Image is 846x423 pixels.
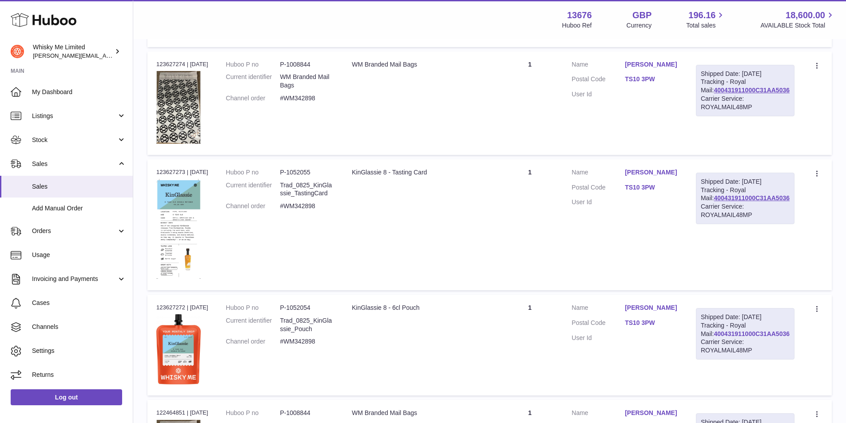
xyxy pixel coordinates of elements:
div: 122464851 | [DATE] [156,409,208,417]
img: frances@whiskyshop.com [11,45,24,58]
span: Returns [32,371,126,379]
span: Add Manual Order [32,204,126,213]
a: [PERSON_NAME] [625,168,678,177]
a: TS10 3PW [625,319,678,327]
span: 196.16 [688,9,715,21]
dd: P-1008844 [280,60,334,69]
a: [PERSON_NAME] [625,304,678,312]
dt: User Id [572,334,625,342]
a: 18,600.00 AVAILABLE Stock Total [760,9,835,30]
dt: Name [572,60,625,71]
div: 123627272 | [DATE] [156,304,208,312]
div: 123627273 | [DATE] [156,168,208,176]
div: Shipped Date: [DATE] [701,70,790,78]
span: Orders [32,227,117,235]
span: Stock [32,136,117,144]
span: Sales [32,182,126,191]
img: 1752740623.png [156,179,201,279]
dt: Current identifier [226,181,280,198]
div: WM Branded Mail Bags [352,409,488,417]
a: 400431911000C31AA5036 [714,194,790,202]
div: Carrier Service: ROYALMAIL48MP [701,338,790,355]
span: Listings [32,112,117,120]
div: Tracking - Royal Mail: [696,308,794,360]
dd: Trad_0825_KinGlassie_TastingCard [280,181,334,198]
dt: Current identifier [226,316,280,333]
dd: Trad_0825_KinGlassie_Pouch [280,316,334,333]
a: 400431911000C31AA5036 [714,330,790,337]
dt: Postal Code [572,75,625,86]
div: KinGlassie 8 - 6cl Pouch [352,304,488,312]
dt: Name [572,409,625,419]
div: WM Branded Mail Bags [352,60,488,69]
dt: Name [572,304,625,314]
a: TS10 3PW [625,75,678,83]
dt: Huboo P no [226,409,280,417]
dt: Huboo P no [226,168,280,177]
dt: Channel order [226,94,280,103]
span: AVAILABLE Stock Total [760,21,835,30]
span: My Dashboard [32,88,126,96]
dt: Name [572,168,625,179]
div: Carrier Service: ROYALMAIL48MP [701,202,790,219]
img: 1752740557.jpg [156,314,201,384]
dt: Postal Code [572,319,625,329]
div: Shipped Date: [DATE] [701,178,790,186]
a: 400431911000C31AA5036 [714,87,790,94]
dd: #WM342898 [280,202,334,210]
dd: P-1052055 [280,168,334,177]
div: Currency [627,21,652,30]
dt: User Id [572,90,625,99]
dd: WM Branded Mail Bags [280,73,334,90]
td: 1 [497,51,563,155]
a: 196.16 Total sales [686,9,726,30]
div: Carrier Service: ROYALMAIL48MP [701,95,790,111]
a: [PERSON_NAME] [625,409,678,417]
div: 123627274 | [DATE] [156,60,208,68]
div: Tracking - Royal Mail: [696,173,794,224]
div: Huboo Ref [562,21,592,30]
div: Tracking - Royal Mail: [696,65,794,116]
span: Invoicing and Payments [32,275,117,283]
dd: P-1008844 [280,409,334,417]
div: Whisky Me Limited [33,43,113,60]
span: 18,600.00 [786,9,825,21]
dt: Channel order [226,202,280,210]
a: Log out [11,389,122,405]
span: Sales [32,160,117,168]
img: 1725358317.png [156,71,201,144]
dd: #WM342898 [280,94,334,103]
td: 1 [497,159,563,290]
span: Cases [32,299,126,307]
strong: 13676 [567,9,592,21]
dt: User Id [572,198,625,206]
dt: Huboo P no [226,60,280,69]
div: Shipped Date: [DATE] [701,313,790,321]
a: [PERSON_NAME] [625,60,678,69]
td: 1 [497,295,563,395]
a: TS10 3PW [625,183,678,192]
dt: Current identifier [226,73,280,90]
div: KinGlassie 8 - Tasting Card [352,168,488,177]
span: [PERSON_NAME][EMAIL_ADDRESS][DOMAIN_NAME] [33,52,178,59]
span: Settings [32,347,126,355]
span: Total sales [686,21,726,30]
span: Usage [32,251,126,259]
dd: #WM342898 [280,337,334,346]
dt: Postal Code [572,183,625,194]
dd: P-1052054 [280,304,334,312]
dt: Huboo P no [226,304,280,312]
strong: GBP [632,9,651,21]
span: Channels [32,323,126,331]
dt: Channel order [226,337,280,346]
